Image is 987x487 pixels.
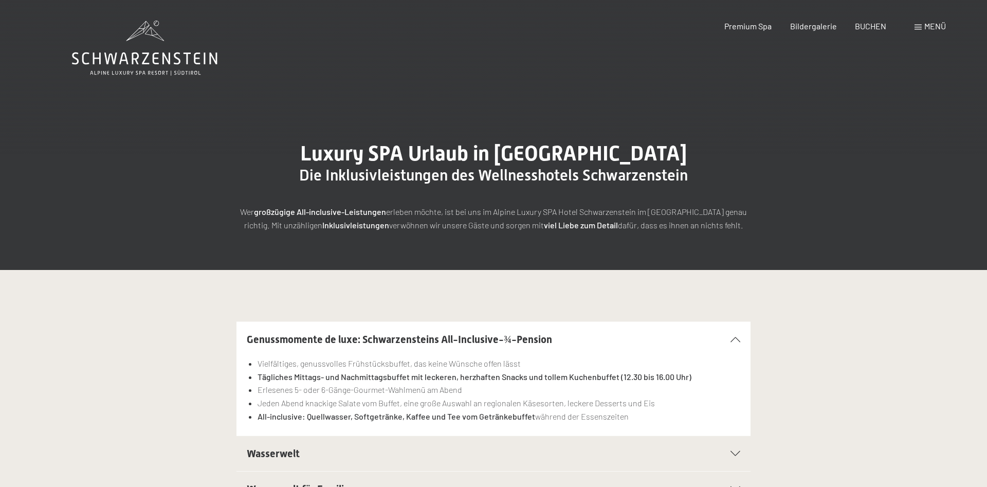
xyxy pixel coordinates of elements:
[855,21,886,31] a: BUCHEN
[544,220,618,230] strong: viel Liebe zum Detail
[247,447,300,460] span: Wasserwelt
[247,333,552,346] span: Genussmomente de luxe: Schwarzensteins All-Inclusive-¾-Pension
[258,396,740,410] li: Jeden Abend knackige Salate vom Buffet, eine große Auswahl an regionalen Käsesorten, leckere Dess...
[254,207,386,217] strong: großzügige All-inclusive-Leistungen
[322,220,389,230] strong: Inklusivleistungen
[236,205,751,231] p: Wer erleben möchte, ist bei uns im Alpine Luxury SPA Hotel Schwarzenstein im [GEOGRAPHIC_DATA] ge...
[258,411,535,421] strong: All-inclusive: Quellwasser, Softgetränke, Kaffee und Tee vom Getränkebuffet
[300,141,687,166] span: Luxury SPA Urlaub in [GEOGRAPHIC_DATA]
[258,383,740,396] li: Erlesenes 5- oder 6-Gänge-Gourmet-Wahlmenü am Abend
[258,372,691,382] strong: Tägliches Mittags- und Nachmittagsbuffet mit leckeren, herzhaften Snacks und tollem Kuchenbuffet ...
[258,410,740,423] li: während der Essenszeiten
[724,21,772,31] a: Premium Spa
[258,357,740,370] li: Vielfältiges, genussvolles Frühstücksbuffet, das keine Wünsche offen lässt
[924,21,946,31] span: Menü
[790,21,837,31] a: Bildergalerie
[299,166,688,184] span: Die Inklusivleistungen des Wellnesshotels Schwarzenstein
